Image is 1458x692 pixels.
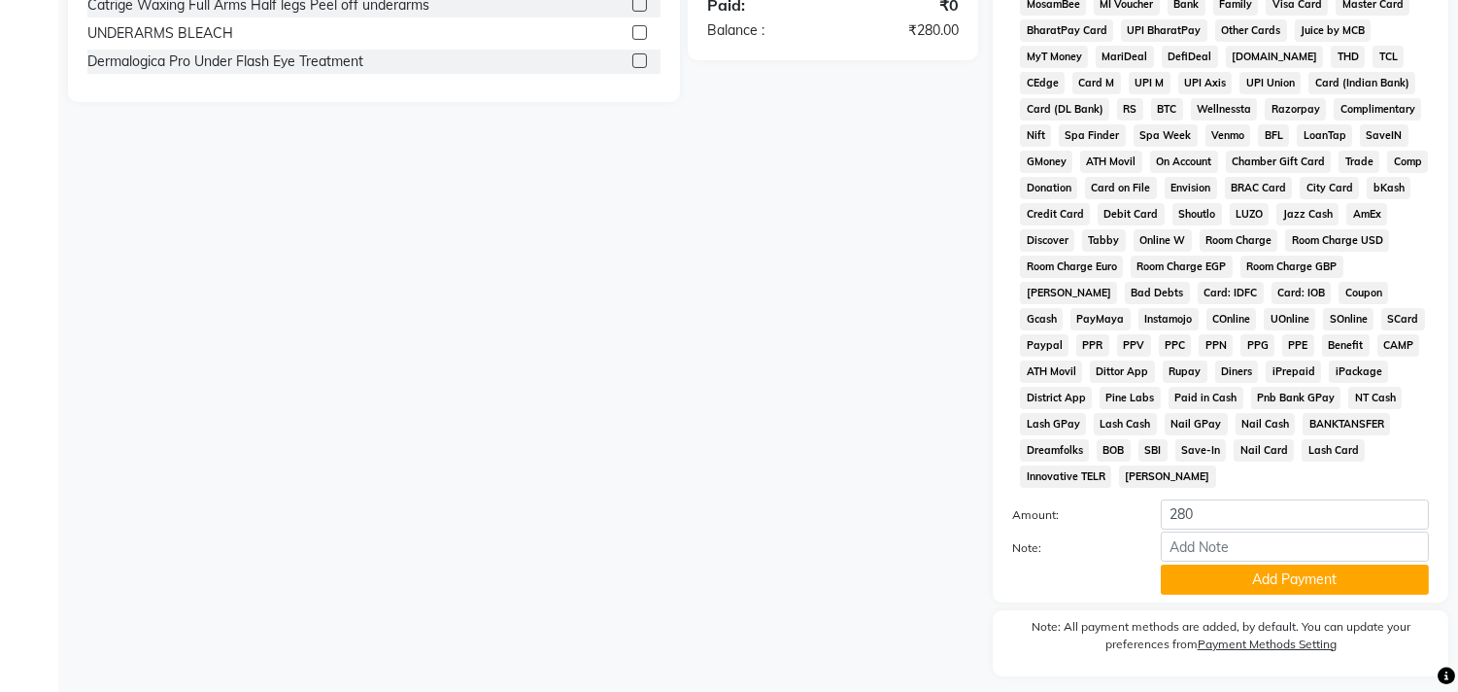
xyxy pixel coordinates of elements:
[1117,334,1151,357] span: PPV
[1175,439,1227,462] span: Save-In
[1138,439,1168,462] span: SBI
[1295,19,1372,42] span: Juice by MCB
[693,20,833,41] div: Balance :
[1266,361,1321,383] span: iPrepaid
[87,52,363,72] div: Dermalogica Pro Under Flash Eye Treatment
[1360,124,1408,147] span: SaveIN
[998,506,1146,524] label: Amount:
[1020,413,1086,435] span: Lash GPay
[1178,72,1233,94] span: UPI Axis
[1020,203,1090,225] span: Credit Card
[1215,19,1287,42] span: Other Cards
[833,20,974,41] div: ₹280.00
[1098,203,1165,225] span: Debit Card
[1346,203,1387,225] span: AmEx
[1020,229,1074,252] span: Discover
[1225,177,1293,199] span: BRAC Card
[1134,229,1192,252] span: Online W
[1151,98,1183,121] span: BTC
[1234,439,1294,462] span: Nail Card
[1205,124,1251,147] span: Venmo
[1303,413,1390,435] span: BANKTANSFER
[998,539,1146,557] label: Note:
[1162,46,1218,68] span: DefiDeal
[1191,98,1258,121] span: Wellnessta
[1020,361,1082,383] span: ATH Movil
[1020,387,1092,409] span: District App
[1150,151,1218,173] span: On Account
[1020,177,1077,199] span: Donation
[1302,439,1365,462] span: Lash Card
[1265,98,1326,121] span: Razorpay
[1072,72,1121,94] span: Card M
[1251,387,1341,409] span: Pnb Bank GPay
[1020,256,1123,278] span: Room Charge Euro
[1200,229,1278,252] span: Room Charge
[1172,203,1222,225] span: Shoutlo
[1129,72,1170,94] span: UPI M
[1308,72,1415,94] span: Card (Indian Bank)
[1165,413,1228,435] span: Nail GPay
[1020,72,1065,94] span: CEdge
[1020,439,1089,462] span: Dreamfolks
[87,23,233,44] div: UNDERARMS BLEACH
[1161,500,1429,530] input: Amount
[1300,177,1359,199] span: City Card
[1020,308,1063,330] span: Gcash
[1020,466,1111,488] span: Innovative TELR
[1215,361,1259,383] span: Diners
[1348,387,1402,409] span: NT Cash
[1085,177,1157,199] span: Card on File
[1334,98,1421,121] span: Complimentary
[1240,334,1274,357] span: PPG
[1094,413,1157,435] span: Lash Cash
[1090,361,1155,383] span: Dittor App
[1206,308,1257,330] span: COnline
[1121,19,1207,42] span: UPI BharatPay
[1020,124,1051,147] span: Nift
[1239,72,1301,94] span: UPI Union
[1096,46,1154,68] span: MariDeal
[1297,124,1352,147] span: LoanTap
[1020,19,1113,42] span: BharatPay Card
[1226,151,1332,173] span: Chamber Gift Card
[1161,532,1429,562] input: Add Note
[1377,334,1420,357] span: CAMP
[1240,256,1343,278] span: Room Charge GBP
[1059,124,1126,147] span: Spa Finder
[1339,151,1379,173] span: Trade
[1165,177,1217,199] span: Envision
[1282,334,1314,357] span: PPE
[1020,46,1088,68] span: MyT Money
[1236,413,1296,435] span: Nail Cash
[1020,334,1068,357] span: Paypal
[1020,98,1109,121] span: Card (DL Bank)
[1264,308,1315,330] span: UOnline
[1199,334,1233,357] span: PPN
[1082,229,1126,252] span: Tabby
[1080,151,1142,173] span: ATH Movil
[1226,46,1324,68] span: [DOMAIN_NAME]
[1012,618,1429,661] label: Note: All payment methods are added, by default. You can update your preferences from
[1119,466,1216,488] span: [PERSON_NAME]
[1367,177,1410,199] span: bKash
[1198,282,1264,304] span: Card: IDFC
[1070,308,1131,330] span: PayMaya
[1285,229,1389,252] span: Room Charge USD
[1339,282,1388,304] span: Coupon
[1381,308,1425,330] span: SCard
[1159,334,1192,357] span: PPC
[1272,282,1332,304] span: Card: IOB
[1258,124,1289,147] span: BFL
[1323,308,1373,330] span: SOnline
[1169,387,1243,409] span: Paid in Cash
[1331,46,1365,68] span: THD
[1097,439,1131,462] span: BOB
[1020,151,1072,173] span: GMoney
[1230,203,1270,225] span: LUZO
[1161,565,1429,595] button: Add Payment
[1373,46,1404,68] span: TCL
[1387,151,1428,173] span: Comp
[1131,256,1233,278] span: Room Charge EGP
[1076,334,1109,357] span: PPR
